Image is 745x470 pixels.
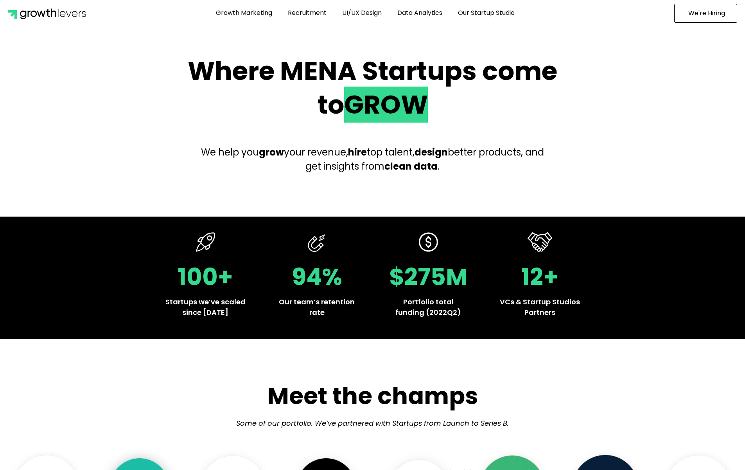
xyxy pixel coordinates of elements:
[336,4,388,22] a: UI/UX Design
[259,146,284,159] b: grow
[500,296,580,318] p: VCs & Startup Studios Partners
[674,4,737,23] a: We're Hiring
[348,146,367,159] b: hire
[391,4,448,22] a: Data Analytics
[181,418,564,428] p: Some of our portfolio. We’ve partnered with Startups from Launch to Series B.
[415,146,448,159] b: design
[388,265,469,289] h2: $275M
[165,296,246,318] p: Startups we’ve scaled since [DATE]
[195,145,551,174] p: We help you your revenue, top talent, better products, and get insights from .
[210,4,278,22] a: Growth Marketing
[165,265,246,289] h2: 100+
[688,10,725,16] span: We're Hiring
[344,87,428,123] span: GROW
[282,4,332,22] a: Recruitment
[500,265,580,289] h2: 12+
[388,296,469,318] p: Portfolio total funding (2022Q2)
[384,160,438,173] b: clean data
[181,382,564,410] h2: Meet the champs
[117,4,613,22] nav: Menu
[179,54,566,122] h2: Where MENA Startups come to
[277,265,357,289] h2: 94%
[277,296,357,318] p: Our team’s retention rate
[452,4,521,22] a: Our Startup Studio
